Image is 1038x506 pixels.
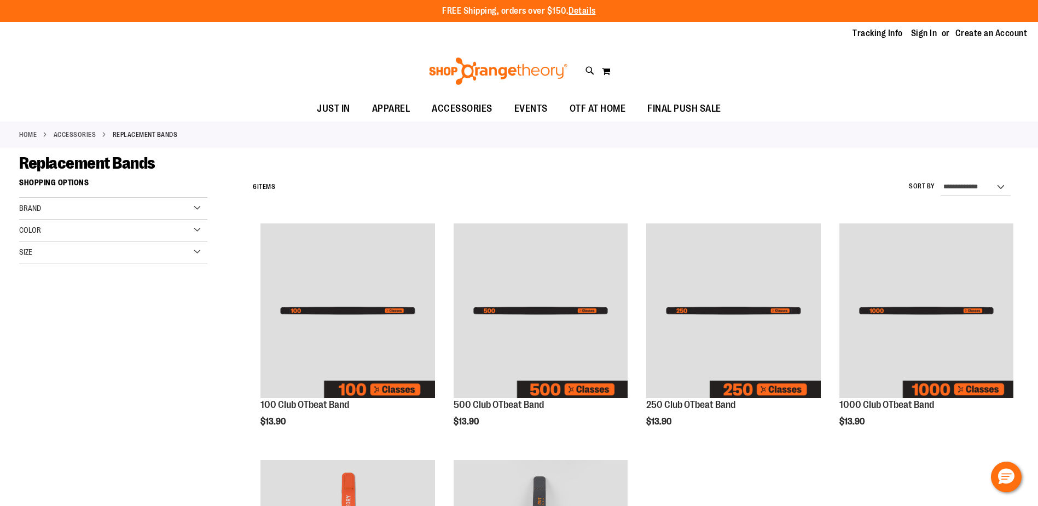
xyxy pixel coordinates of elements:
[260,399,349,410] a: 100 Club OTbeat Band
[421,96,503,121] a: ACCESSORIES
[646,223,820,399] a: Image of 250 Club OTbeat Band
[260,223,434,398] img: Image of 100 Club OTbeat Band
[372,96,410,121] span: APPAREL
[570,96,626,121] span: OTF AT HOME
[442,5,596,18] p: FREE Shipping, orders over $150.
[853,27,903,39] a: Tracking Info
[19,154,155,173] span: Replacement Bands
[454,399,544,410] a: 500 Club OTbeat Band
[253,179,275,196] h2: Items
[427,58,569,85] img: Shop Orangetheory
[641,218,826,449] div: product
[19,130,37,140] a: Home
[647,96,721,121] span: FINAL PUSH SALE
[260,417,287,427] span: $13.90
[454,417,480,427] span: $13.90
[454,223,628,399] a: Image of 500 Club OTbeat Band
[991,462,1022,492] button: Hello, have a question? Let’s chat.
[569,6,596,16] a: Details
[834,218,1019,449] div: product
[839,223,1013,399] a: Image of 1000 Club OTbeat Band
[909,182,935,191] label: Sort By
[839,417,866,427] span: $13.90
[559,96,637,122] a: OTF AT HOME
[317,96,350,121] span: JUST IN
[955,27,1028,39] a: Create an Account
[260,223,434,399] a: Image of 100 Club OTbeat Band
[636,96,732,122] a: FINAL PUSH SALE
[253,183,257,191] span: 6
[454,223,628,398] img: Image of 500 Club OTbeat Band
[646,223,820,398] img: Image of 250 Club OTbeat Band
[113,130,178,140] strong: Replacement Bands
[306,96,361,122] a: JUST IN
[911,27,937,39] a: Sign In
[646,417,673,427] span: $13.90
[839,399,934,410] a: 1000 Club OTbeat Band
[19,226,41,234] span: Color
[361,96,421,122] a: APPAREL
[448,218,633,449] div: product
[646,399,735,410] a: 250 Club OTbeat Band
[255,218,440,449] div: product
[432,96,492,121] span: ACCESSORIES
[19,248,32,256] span: Size
[19,204,41,212] span: Brand
[54,130,96,140] a: ACCESSORIES
[514,96,548,121] span: EVENTS
[839,223,1013,398] img: Image of 1000 Club OTbeat Band
[19,173,207,198] strong: Shopping Options
[503,96,559,122] a: EVENTS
